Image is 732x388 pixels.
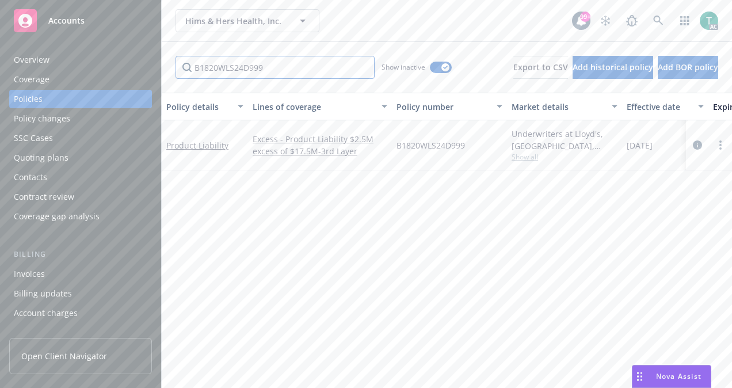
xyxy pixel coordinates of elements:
[9,129,152,147] a: SSC Cases
[658,56,718,79] button: Add BOR policy
[512,152,617,162] span: Show all
[714,138,727,152] a: more
[512,128,617,152] div: Underwriters at Lloyd's, [GEOGRAPHIC_DATA], [PERSON_NAME] of London, CRC Group
[248,93,392,120] button: Lines of coverage
[253,133,387,157] a: Excess - Product Liability $2.5M excess of $17.5M-3rd Layer
[176,9,319,32] button: Hims & Hers Health, Inc.
[14,324,81,342] div: Installment plans
[185,15,285,27] span: Hims & Hers Health, Inc.
[9,51,152,69] a: Overview
[513,62,568,73] span: Export to CSV
[9,265,152,283] a: Invoices
[9,207,152,226] a: Coverage gap analysis
[14,188,74,206] div: Contract review
[580,12,590,22] div: 99+
[700,12,718,30] img: photo
[9,188,152,206] a: Contract review
[573,62,653,73] span: Add historical policy
[632,366,647,387] div: Drag to move
[9,324,152,342] a: Installment plans
[166,140,228,151] a: Product Liability
[14,168,47,187] div: Contacts
[396,101,490,113] div: Policy number
[627,139,653,151] span: [DATE]
[9,249,152,260] div: Billing
[14,265,45,283] div: Invoices
[14,149,68,167] div: Quoting plans
[622,93,708,120] button: Effective date
[162,93,248,120] button: Policy details
[9,149,152,167] a: Quoting plans
[14,207,100,226] div: Coverage gap analysis
[512,101,605,113] div: Market details
[14,304,78,322] div: Account charges
[14,129,53,147] div: SSC Cases
[21,350,107,362] span: Open Client Navigator
[594,9,617,32] a: Stop snowing
[14,90,43,108] div: Policies
[673,9,696,32] a: Switch app
[647,9,670,32] a: Search
[14,51,49,69] div: Overview
[9,70,152,89] a: Coverage
[14,284,72,303] div: Billing updates
[396,139,465,151] span: B1820WLS24D999
[9,5,152,37] a: Accounts
[656,371,701,381] span: Nova Assist
[573,56,653,79] button: Add historical policy
[166,101,231,113] div: Policy details
[176,56,375,79] input: Filter by keyword...
[9,304,152,322] a: Account charges
[14,109,70,128] div: Policy changes
[632,365,711,388] button: Nova Assist
[658,62,718,73] span: Add BOR policy
[513,56,568,79] button: Export to CSV
[9,109,152,128] a: Policy changes
[507,93,622,120] button: Market details
[9,90,152,108] a: Policies
[392,93,507,120] button: Policy number
[48,16,85,25] span: Accounts
[253,101,375,113] div: Lines of coverage
[620,9,643,32] a: Report a Bug
[691,138,704,152] a: circleInformation
[14,70,49,89] div: Coverage
[9,284,152,303] a: Billing updates
[627,101,691,113] div: Effective date
[9,168,152,187] a: Contacts
[382,62,425,72] span: Show inactive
